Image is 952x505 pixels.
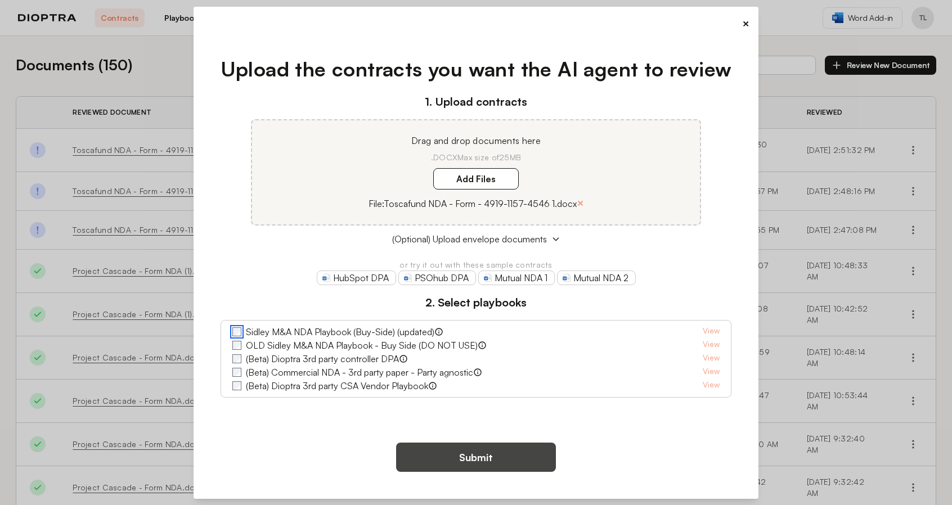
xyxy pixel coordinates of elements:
a: View [703,339,720,352]
label: Sidley M&A NDA Playbook (Buy-Side) (updated) [246,325,434,339]
a: Mutual NDA 1 [478,270,555,285]
h3: 2. Select playbooks [221,294,732,311]
a: Mutual NDA 2 [557,270,636,285]
a: PSOhub DPA [398,270,476,285]
label: (Beta) Commercial NDA - 3rd party paper - Party agnostic [246,366,473,379]
a: View [703,379,720,393]
a: View [703,352,720,366]
a: HubSpot DPA [317,270,396,285]
label: (Beta) Dioptra 3rd party controller DPA [246,352,399,366]
p: .DOCX Max size of 25MB [266,152,686,163]
label: (Beta) Dioptra 3rd party CSA Vendor Playbook [246,379,428,393]
p: Drag and drop documents here [266,134,686,147]
p: File: Toscafund NDA - Form - 4919-1157-4546 1.docx [369,197,577,210]
label: Add Files [433,168,519,190]
a: View [703,325,720,339]
h3: 1. Upload contracts [221,93,732,110]
button: × [742,16,749,31]
label: OLD Sidley M&A NDA Playbook - Buy Side (DO NOT USE) [246,339,478,352]
button: × [577,195,584,211]
button: Submit [396,443,556,472]
span: (Optional) Upload envelope documents [392,232,547,246]
h1: Upload the contracts you want the AI agent to review [221,54,732,84]
a: View [703,366,720,379]
p: or try it out with these sample contracts [221,259,732,270]
button: (Optional) Upload envelope documents [221,232,732,246]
